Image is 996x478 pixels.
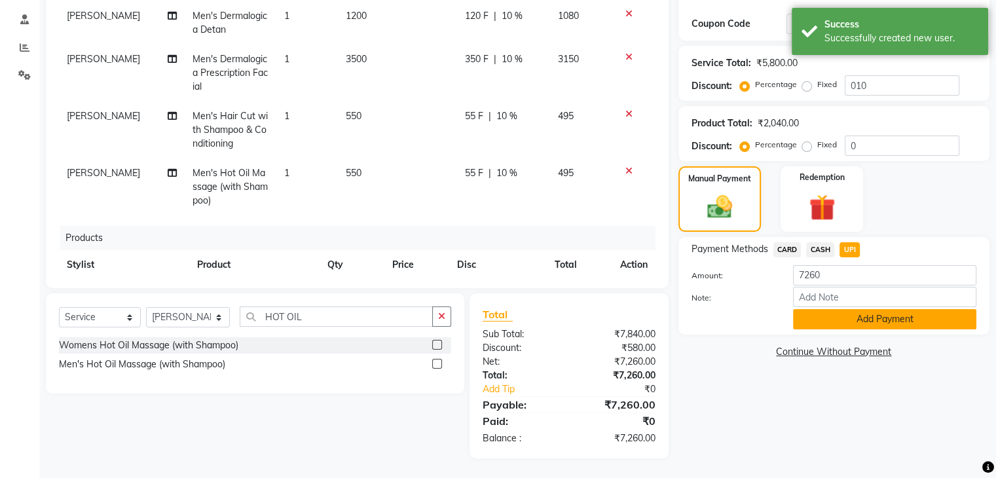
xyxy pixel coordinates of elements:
[755,139,797,151] label: Percentage
[67,110,140,122] span: [PERSON_NAME]
[612,250,655,280] th: Action
[67,167,140,179] span: [PERSON_NAME]
[473,369,569,382] div: Total:
[489,166,491,180] span: |
[569,397,665,413] div: ₹7,260.00
[473,382,585,396] a: Add Tip
[465,52,489,66] span: 350 F
[558,110,574,122] span: 495
[773,242,802,257] span: CARD
[793,309,976,329] button: Add Payment
[59,339,238,352] div: Womens Hot Oil Massage (with Shampoo)
[692,56,751,70] div: Service Total:
[558,10,579,22] span: 1080
[346,110,361,122] span: 550
[320,250,384,280] th: Qty
[569,355,665,369] div: ₹7,260.00
[284,53,289,65] span: 1
[569,327,665,341] div: ₹7,840.00
[817,79,837,90] label: Fixed
[758,117,799,130] div: ₹2,040.00
[699,193,740,221] img: _cash.svg
[569,341,665,355] div: ₹580.00
[682,270,783,282] label: Amount:
[346,53,367,65] span: 3500
[193,10,267,35] span: Men's Dermalogica Detan
[786,14,929,34] input: Enter Offer / Coupon Code
[793,287,976,307] input: Add Note
[489,109,491,123] span: |
[473,413,569,429] div: Paid:
[800,172,845,183] label: Redemption
[67,53,140,65] span: [PERSON_NAME]
[824,31,978,45] div: Successfully created new user.
[585,382,665,396] div: ₹0
[558,53,579,65] span: 3150
[793,265,976,285] input: Amount
[384,250,449,280] th: Price
[59,250,189,280] th: Stylist
[502,52,523,66] span: 10 %
[284,167,289,179] span: 1
[496,166,517,180] span: 10 %
[193,110,268,149] span: Men's Hair Cut with Shampoo & Conditioning
[284,110,289,122] span: 1
[240,306,432,327] input: Search or Scan
[692,117,752,130] div: Product Total:
[824,18,978,31] div: Success
[755,79,797,90] label: Percentage
[67,10,140,22] span: [PERSON_NAME]
[692,79,732,93] div: Discount:
[496,109,517,123] span: 10 %
[473,327,569,341] div: Sub Total:
[502,9,523,23] span: 10 %
[692,139,732,153] div: Discount:
[193,53,268,92] span: Men's Dermalogica Prescription Facial
[547,250,612,280] th: Total
[473,397,569,413] div: Payable:
[692,242,768,256] span: Payment Methods
[839,242,860,257] span: UPI
[449,250,547,280] th: Disc
[682,292,783,304] label: Note:
[692,17,786,31] div: Coupon Code
[465,109,483,123] span: 55 F
[756,56,798,70] div: ₹5,800.00
[59,358,225,371] div: Men's Hot Oil Massage (with Shampoo)
[473,355,569,369] div: Net:
[681,345,987,359] a: Continue Without Payment
[465,166,483,180] span: 55 F
[346,167,361,179] span: 550
[801,191,843,224] img: _gift.svg
[569,432,665,445] div: ₹7,260.00
[558,167,574,179] span: 495
[688,173,751,185] label: Manual Payment
[473,341,569,355] div: Discount:
[465,9,489,23] span: 120 F
[193,167,268,206] span: Men's Hot Oil Massage (with Shampoo)
[346,10,367,22] span: 1200
[60,226,665,250] div: Products
[806,242,834,257] span: CASH
[569,413,665,429] div: ₹0
[189,250,319,280] th: Product
[284,10,289,22] span: 1
[473,432,569,445] div: Balance :
[817,139,837,151] label: Fixed
[494,52,496,66] span: |
[483,308,513,322] span: Total
[494,9,496,23] span: |
[569,369,665,382] div: ₹7,260.00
